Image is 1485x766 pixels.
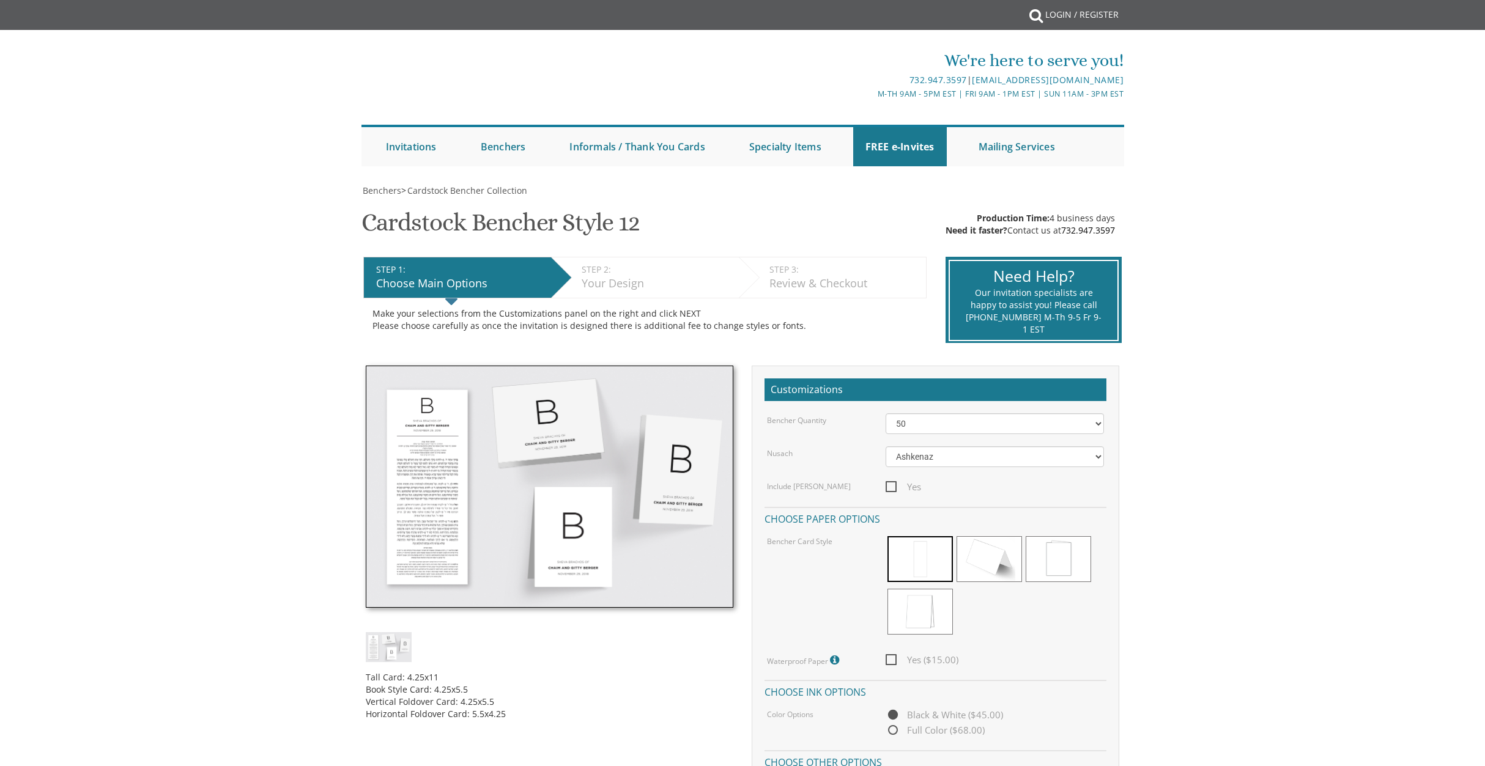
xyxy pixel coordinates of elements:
[376,263,545,276] div: STEP 1:
[767,709,813,720] label: Color Options
[767,536,832,547] label: Bencher Card Style
[965,265,1102,287] div: Need Help?
[765,507,1106,528] h4: Choose paper options
[737,127,834,166] a: Specialty Items
[366,662,733,720] div: Tall Card: 4.25x11 Book Style Card: 4.25x5.5 Vertical Foldover Card: 4.25x5.5 Horizontal Foldover...
[376,276,545,292] div: Choose Main Options
[366,632,412,662] img: cbstyle12.jpg
[401,185,527,196] span: >
[361,185,401,196] a: Benchers
[407,185,527,196] span: Cardstock Bencher Collection
[372,308,917,332] div: Make your selections from the Customizations panel on the right and click NEXT Please choose care...
[909,74,967,86] a: 732.947.3597
[582,276,733,292] div: Your Design
[616,48,1124,73] div: We're here to serve you!
[886,652,958,668] span: Yes ($15.00)
[966,127,1067,166] a: Mailing Services
[1061,224,1115,236] a: 732.947.3597
[765,680,1106,701] h4: Choose ink options
[972,74,1124,86] a: [EMAIL_ADDRESS][DOMAIN_NAME]
[468,127,538,166] a: Benchers
[767,652,842,668] label: Waterproof Paper
[886,723,985,738] span: Full Color ($68.00)
[769,276,920,292] div: Review & Checkout
[406,185,527,196] a: Cardstock Bencher Collection
[886,707,1003,723] span: Black & White ($45.00)
[767,481,851,492] label: Include [PERSON_NAME]
[366,366,733,608] img: cbstyle12.jpg
[769,263,920,276] div: STEP 3:
[363,185,401,196] span: Benchers
[557,127,717,166] a: Informals / Thank You Cards
[946,212,1115,237] div: 4 business days Contact us at
[616,87,1124,100] div: M-Th 9am - 5pm EST | Fri 9am - 1pm EST | Sun 11am - 3pm EST
[886,479,921,495] span: Yes
[767,415,826,425] label: Bencher Quantity
[765,378,1106,402] h2: Customizations
[767,448,793,458] label: Nusach
[977,212,1050,224] span: Production Time:
[361,209,640,245] h1: Cardstock Bencher Style 12
[374,127,449,166] a: Invitations
[946,224,1007,236] span: Need it faster?
[582,263,733,276] div: STEP 2:
[853,127,947,166] a: FREE e-Invites
[616,73,1124,87] div: |
[965,287,1102,336] div: Our invitation specialists are happy to assist you! Please call [PHONE_NUMBER] M-Th 9-5 Fr 9-1 EST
